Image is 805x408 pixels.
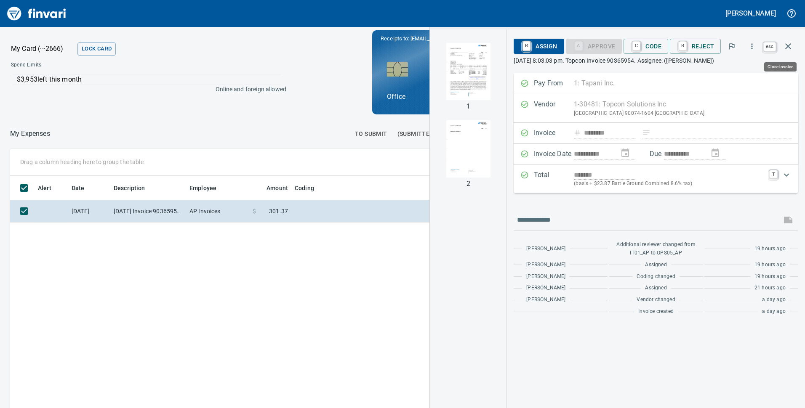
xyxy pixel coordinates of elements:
span: To Submit [355,129,387,139]
span: a day ago [762,296,786,304]
p: My Card (···2666) [11,44,74,54]
p: My Expenses [10,129,50,139]
p: 2 [466,179,470,189]
nav: breadcrumb [10,129,50,139]
span: Description [114,183,156,193]
span: Date [72,183,85,193]
button: RAssign [514,39,564,54]
span: Invoice created [638,307,674,316]
span: Alert [38,183,51,193]
span: Employee [189,183,227,193]
button: RReject [670,39,721,54]
div: Coding Required [566,42,622,49]
span: [PERSON_NAME] [526,245,565,253]
a: esc [763,42,776,51]
a: C [632,41,640,50]
span: (Submitted) [397,129,436,139]
div: Expand [514,165,798,193]
span: Amount [256,183,288,193]
span: Description [114,183,145,193]
p: Receipts to: [381,34,511,43]
span: [PERSON_NAME] [526,296,565,304]
h5: [PERSON_NAME] [725,9,776,18]
button: Flag [722,37,741,56]
span: Lock Card [82,44,112,54]
span: Spend Limits [11,61,163,69]
p: Drag a column heading here to group the table [20,158,144,166]
a: R [522,41,530,50]
span: Code [630,39,661,53]
span: 19 hours ago [754,261,786,269]
img: Finvari [5,3,68,24]
span: $ [253,207,256,215]
span: Vendor changed [637,296,675,304]
span: 301.37 [269,207,288,215]
button: More [743,37,761,56]
span: [EMAIL_ADDRESS][DOMAIN_NAME] [410,34,498,42]
span: [PERSON_NAME] [526,273,565,281]
td: AP Invoices [186,200,249,223]
span: Coding changed [637,273,675,281]
p: (basis + $23.87 Battle Ground Combined 8.6% tax) [574,180,764,188]
button: Lock Card [77,42,116,56]
span: a day ago [762,307,786,316]
span: [PERSON_NAME] [526,261,565,269]
span: Amount [267,183,288,193]
button: [PERSON_NAME] [723,7,778,20]
td: [DATE] Invoice 90365954 from Topcon Solutions Inc (1-30481) [110,200,186,223]
p: [DATE] 8:03:03 pm. Topcon Invoice 90365954. Assignee: ([PERSON_NAME]) [514,56,798,65]
span: Assigned [645,261,666,269]
p: $3,953 left this month [17,74,281,85]
span: 19 hours ago [754,245,786,253]
a: T [769,170,778,178]
p: Office [387,92,505,102]
span: 19 hours ago [754,273,786,281]
td: [DATE] [68,200,110,223]
span: [PERSON_NAME] [526,284,565,292]
span: Date [72,183,96,193]
span: Assigned [645,284,666,292]
span: Coding [295,183,314,193]
img: Page 1 [440,43,497,100]
span: Coding [295,183,325,193]
button: CCode [624,39,668,54]
span: Additional reviewer changed from IT01_AP to OPS05_AP [613,241,699,257]
p: Total [534,170,574,188]
p: Online and foreign allowed [4,85,286,93]
span: Employee [189,183,216,193]
span: Reject [677,39,714,53]
span: This records your message into the invoice and notifies anyone mentioned [778,210,798,230]
span: Assign [520,39,557,53]
span: Alert [38,183,62,193]
p: 1 [466,101,470,111]
img: Page 2 [440,120,497,178]
span: 21 hours ago [754,284,786,292]
a: R [679,41,687,50]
